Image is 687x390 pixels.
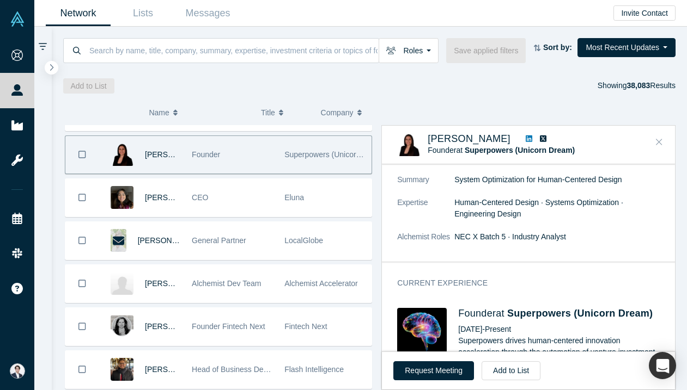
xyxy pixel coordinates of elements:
span: Alchemist Dev Team [192,279,261,288]
button: Bookmark [65,179,99,216]
strong: Sort by: [543,43,572,52]
img: Alchemist Vault Logo [10,11,25,27]
span: Head of Business Development [192,365,299,374]
button: Bookmark [65,265,99,302]
a: Lists [111,1,175,26]
p: System Optimization for Human-Centered Design [454,174,660,185]
a: Superpowers (Unicorn Dream) [465,146,575,154]
button: Roles [379,38,439,63]
span: CEO [192,193,208,202]
dt: Alchemist Roles [397,231,454,254]
img: Superpowers (Unicorn Dream)'s Logo [397,308,447,357]
a: Messages [175,1,240,26]
span: Results [627,81,676,90]
span: Title [261,101,275,124]
button: Close [651,134,667,151]
button: Add to List [482,361,540,380]
a: [PERSON_NAME] [145,150,208,159]
span: Founder Fintech Next [192,322,265,331]
button: Invite Contact [613,5,676,21]
button: Company [321,101,369,124]
button: Name [149,101,250,124]
dt: Expertise [397,197,454,231]
button: Bookmark [65,351,99,388]
span: General Partner [192,236,246,245]
img: Eisuke Shimizu's Account [10,363,25,379]
span: Fintech Next [284,322,327,331]
button: Bookmark [65,222,99,259]
span: Founder at [428,146,575,154]
button: Add to List [63,78,114,94]
span: Flash Intelligence [284,365,344,374]
a: [PERSON_NAME] [145,193,208,202]
img: Roya Meykadeh's Profile Image [111,186,133,209]
span: Alchemist Accelerator [284,279,358,288]
span: Superpowers (Unicorn Dream) [284,150,388,159]
img: Patricia Columbus-Powers's Profile Image [111,143,133,166]
a: [PERSON_NAME] [138,236,200,245]
a: [PERSON_NAME] [145,322,208,331]
img: Patricia Columbus-Powers's Profile Image [397,133,420,156]
a: Network [46,1,111,26]
span: Founder [192,150,220,159]
dt: Summary [397,174,454,197]
img: Sheela Ursal's Profile Image [111,315,133,338]
h3: Current Experience [397,277,645,289]
img: Adel Zayed's Profile Image [111,358,133,381]
div: Showing [598,78,676,94]
span: Human-Centered Design · Systems Optimization · Engineering Design [454,198,623,218]
img: Agni Karmazi's Profile Image [111,272,133,295]
span: Name [149,101,169,124]
button: Request Meeting [393,361,474,380]
button: Save applied filters [446,38,526,63]
span: LocalGlobe [284,236,323,245]
a: [PERSON_NAME] [145,279,208,288]
strong: 38,083 [627,81,650,90]
span: Company [321,101,354,124]
a: Superpowers (Unicorn Dream) [507,308,653,319]
h4: Founder at [458,308,660,320]
button: Bookmark [65,308,99,345]
input: Search by name, title, company, summary, expertise, investment criteria or topics of focus [88,38,379,63]
button: Bookmark [65,136,99,174]
p: Superpowers drives human-centered innovation acceleration through the automation of venture inves... [458,335,660,381]
a: [PERSON_NAME] [428,133,510,144]
a: [PERSON_NAME] [145,365,208,374]
div: [DATE] - Present [458,324,660,335]
span: Eluna [284,193,304,202]
dd: NEC X Batch 5 · Industry Analyst [454,231,660,243]
button: Most Recent Updates [577,38,676,57]
button: Title [261,101,309,124]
